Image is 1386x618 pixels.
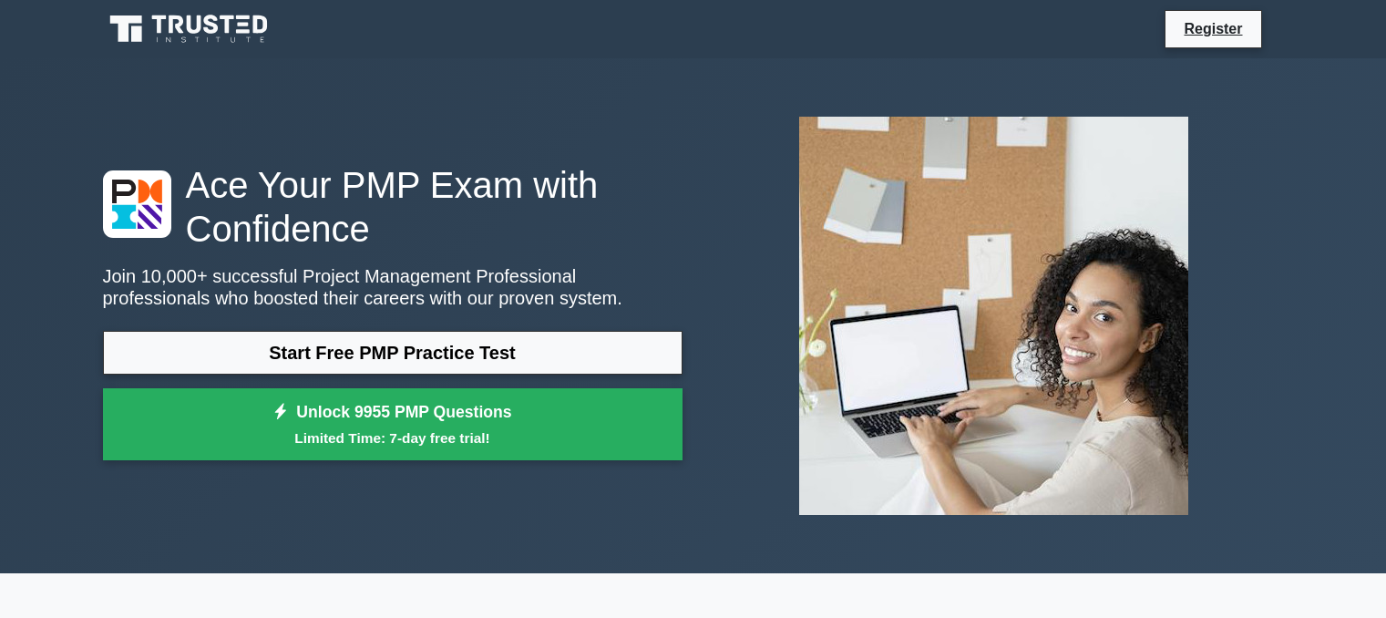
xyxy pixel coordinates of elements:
small: Limited Time: 7-day free trial! [126,427,660,448]
a: Register [1173,17,1253,40]
h1: Ace Your PMP Exam with Confidence [103,163,683,251]
p: Join 10,000+ successful Project Management Professional professionals who boosted their careers w... [103,265,683,309]
a: Start Free PMP Practice Test [103,331,683,375]
a: Unlock 9955 PMP QuestionsLimited Time: 7-day free trial! [103,388,683,461]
